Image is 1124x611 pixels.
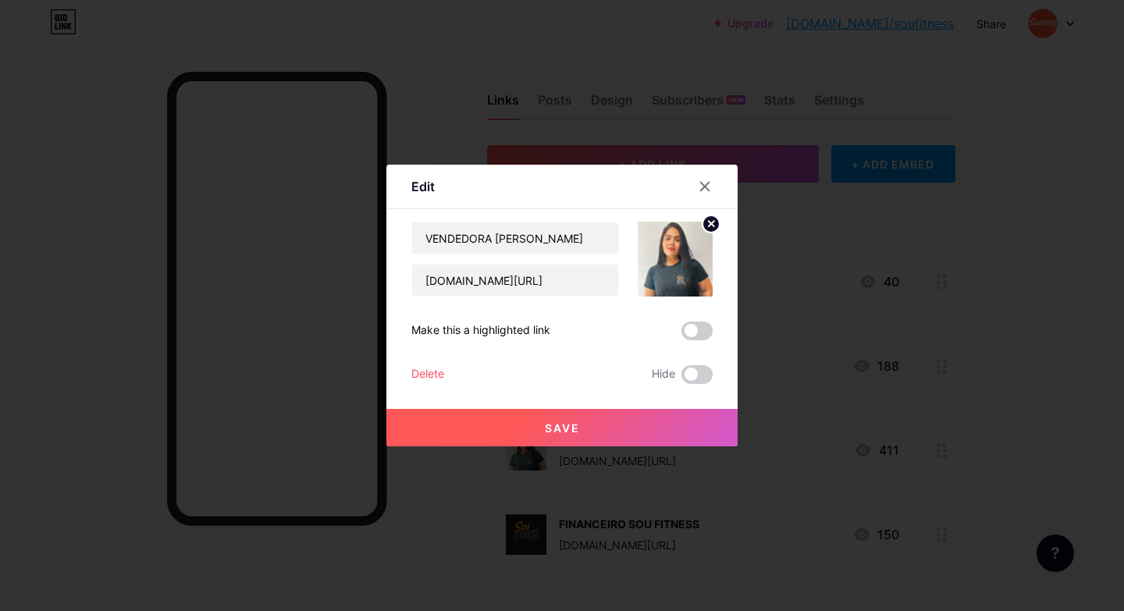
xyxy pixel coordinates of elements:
input: URL [412,265,618,296]
span: Save [545,421,580,435]
div: Delete [411,365,444,384]
button: Save [386,409,738,446]
div: Edit [411,177,435,196]
div: Make this a highlighted link [411,321,550,340]
input: Title [412,222,618,254]
span: Hide [652,365,675,384]
img: link_thumbnail [638,222,713,297]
